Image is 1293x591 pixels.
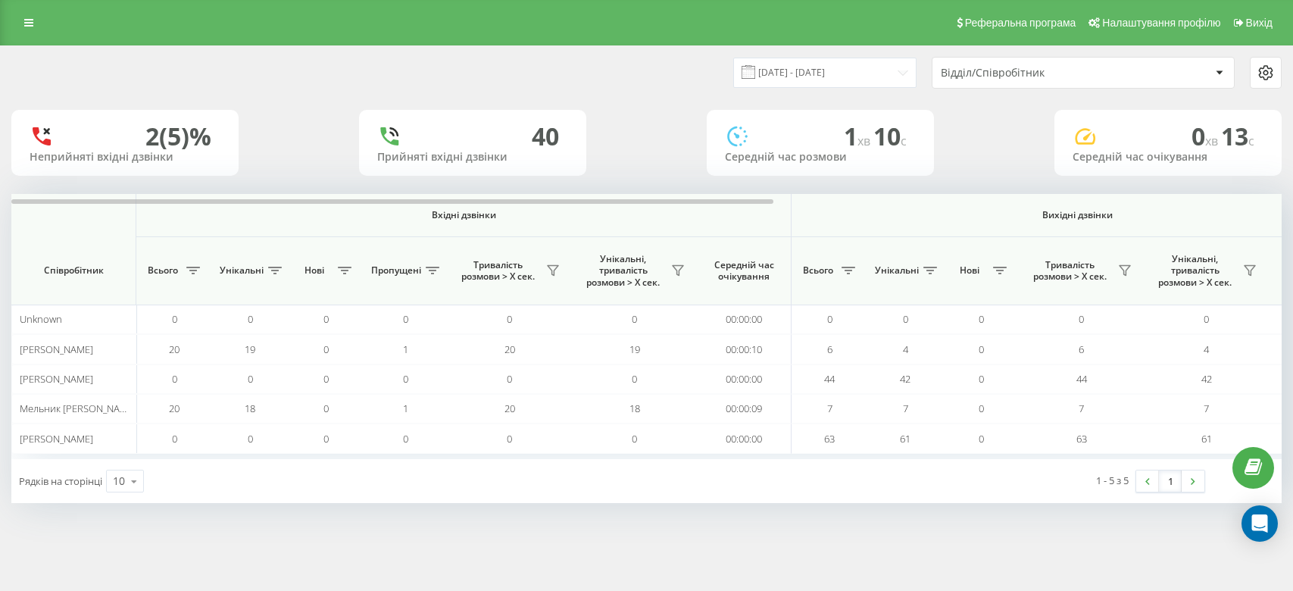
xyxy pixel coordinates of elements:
[979,312,984,326] span: 0
[19,474,102,488] span: Рядків на сторінці
[1102,17,1220,29] span: Налаштування профілю
[1159,471,1182,492] a: 1
[1079,402,1084,415] span: 7
[1221,120,1254,152] span: 13
[708,259,779,283] span: Середній час очікування
[629,342,640,356] span: 19
[951,264,988,277] span: Нові
[323,372,329,386] span: 0
[323,402,329,415] span: 0
[1201,372,1212,386] span: 42
[1096,473,1129,488] div: 1 - 5 з 5
[979,432,984,446] span: 0
[403,342,408,356] span: 1
[1076,372,1087,386] span: 44
[979,372,984,386] span: 0
[323,312,329,326] span: 0
[507,432,512,446] span: 0
[504,402,515,415] span: 20
[979,402,984,415] span: 0
[844,120,873,152] span: 1
[1079,342,1084,356] span: 6
[900,372,910,386] span: 42
[172,432,177,446] span: 0
[248,372,253,386] span: 0
[1073,151,1263,164] div: Середній час очікування
[903,312,908,326] span: 0
[220,264,264,277] span: Унікальні
[403,432,408,446] span: 0
[176,209,751,221] span: Вхідні дзвінки
[979,342,984,356] span: 0
[20,402,136,415] span: Мельник [PERSON_NAME]
[697,305,792,334] td: 00:00:00
[697,334,792,364] td: 00:00:10
[1076,432,1087,446] span: 63
[1079,312,1084,326] span: 0
[169,402,180,415] span: 20
[857,133,873,149] span: хв
[295,264,333,277] span: Нові
[1248,133,1254,149] span: c
[30,151,220,164] div: Неприйняті вхідні дзвінки
[965,17,1076,29] span: Реферальна програма
[1204,342,1209,356] span: 4
[20,312,62,326] span: Unknown
[824,372,835,386] span: 44
[24,264,123,277] span: Співробітник
[113,474,125,489] div: 10
[507,312,512,326] span: 0
[697,424,792,453] td: 00:00:00
[632,432,637,446] span: 0
[827,342,832,356] span: 6
[245,342,255,356] span: 19
[824,432,835,446] span: 63
[532,122,559,151] div: 40
[827,312,832,326] span: 0
[504,342,515,356] span: 20
[579,253,667,289] span: Унікальні, тривалість розмови > Х сек.
[1246,17,1273,29] span: Вихід
[377,151,568,164] div: Прийняті вхідні дзвінки
[632,372,637,386] span: 0
[403,402,408,415] span: 1
[629,402,640,415] span: 18
[1241,505,1278,542] div: Open Intercom Messenger
[873,120,907,152] span: 10
[903,402,908,415] span: 7
[632,312,637,326] span: 0
[901,133,907,149] span: c
[1204,312,1209,326] span: 0
[799,264,837,277] span: Всього
[1191,120,1221,152] span: 0
[941,67,1122,80] div: Відділ/Співробітник
[1026,259,1113,283] span: Тривалість розмови > Х сек.
[1201,432,1212,446] span: 61
[454,259,542,283] span: Тривалість розмови > Х сек.
[371,264,421,277] span: Пропущені
[169,342,180,356] span: 20
[323,432,329,446] span: 0
[245,402,255,415] span: 18
[20,372,93,386] span: [PERSON_NAME]
[697,364,792,394] td: 00:00:00
[172,372,177,386] span: 0
[403,372,408,386] span: 0
[507,372,512,386] span: 0
[1151,253,1238,289] span: Унікальні, тривалість розмови > Х сек.
[875,264,919,277] span: Унікальні
[20,432,93,446] span: [PERSON_NAME]
[248,432,253,446] span: 0
[1204,402,1209,415] span: 7
[725,151,916,164] div: Середній час розмови
[827,402,832,415] span: 7
[900,432,910,446] span: 61
[403,312,408,326] span: 0
[1205,133,1221,149] span: хв
[20,342,93,356] span: [PERSON_NAME]
[323,342,329,356] span: 0
[903,342,908,356] span: 4
[697,394,792,424] td: 00:00:09
[248,312,253,326] span: 0
[144,264,182,277] span: Всього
